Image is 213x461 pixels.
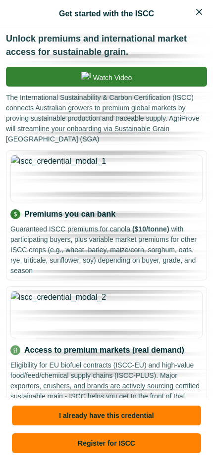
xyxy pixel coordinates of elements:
[10,155,203,202] img: iscc_credential_modal_1
[191,4,207,20] button: Close
[10,291,203,338] img: iscc_credential_modal_2
[10,360,203,412] p: Eligibility for EU biofuel contracts (ISCC-EU) and high-value food/feed/chemical supply chains (I...
[81,72,91,82] img: light-bulb-icon
[24,344,184,356] p: Access to premium markets (real demand)
[10,224,203,276] p: Guaranteed ISCC premiums for canola with participating buyers, plus variable market premiums for ...
[132,225,169,233] span: ($10/tonne)
[6,92,207,144] p: The International Sustainability & Carbon Certification (ISCC) connects Australian growers to pre...
[24,208,115,220] p: Premiums you can bank
[6,32,207,59] p: Unlock premiums and international market access for sustainable grain.
[6,67,207,87] a: Watch Video
[12,433,201,453] button: Register for ISCC
[12,406,201,425] button: I already have this credential
[93,73,132,81] p: Watch Video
